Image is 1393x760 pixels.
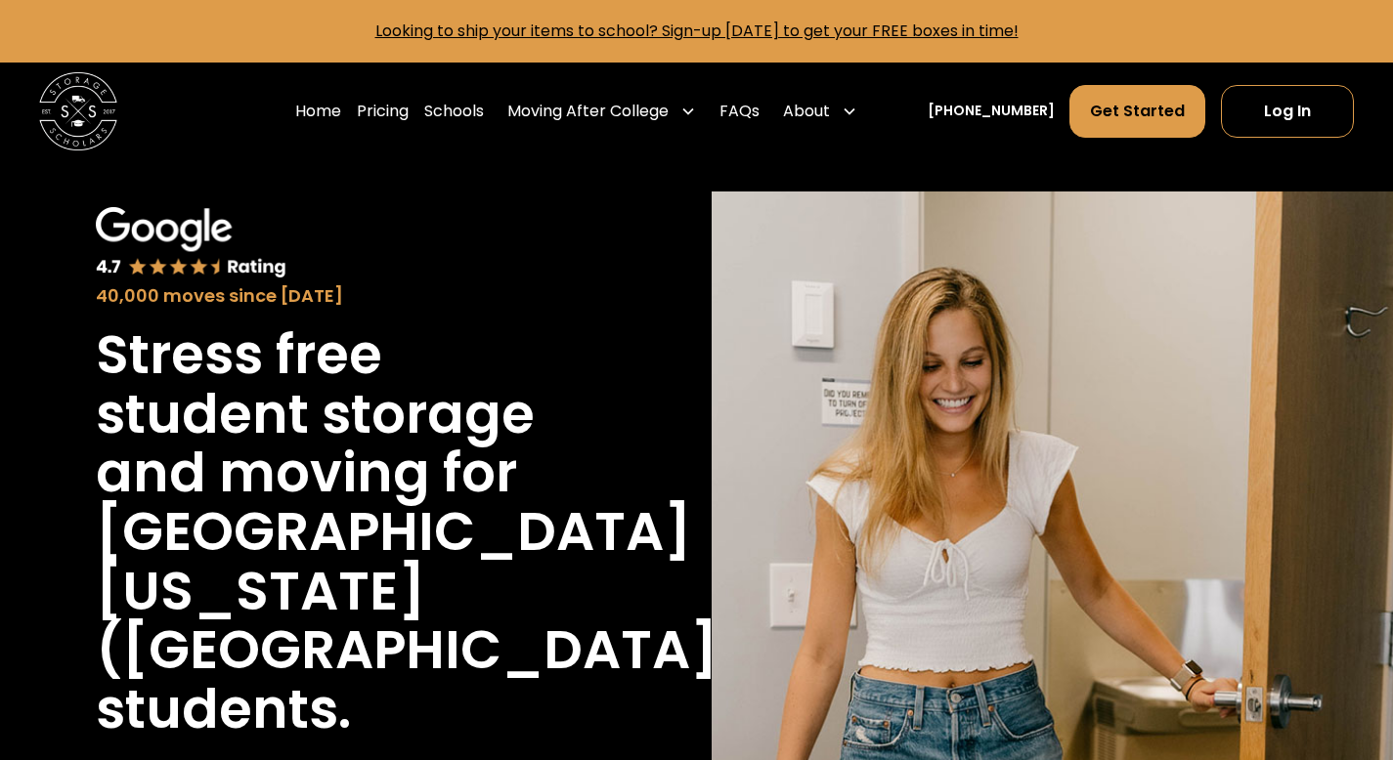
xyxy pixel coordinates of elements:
[1221,85,1354,138] a: Log In
[357,84,409,139] a: Pricing
[1069,85,1205,138] a: Get Started
[783,100,830,123] div: About
[39,72,117,150] img: Storage Scholars main logo
[295,84,341,139] a: Home
[96,283,587,310] div: 40,000 moves since [DATE]
[775,84,865,139] div: About
[96,207,287,280] img: Google 4.7 star rating
[500,84,704,139] div: Moving After College
[375,20,1019,42] a: Looking to ship your items to school? Sign-up [DATE] to get your FREE boxes in time!
[507,100,669,123] div: Moving After College
[96,680,351,739] h1: students.
[96,325,587,502] h1: Stress free student storage and moving for
[96,502,744,679] h1: [GEOGRAPHIC_DATA][US_STATE] ([GEOGRAPHIC_DATA])
[424,84,484,139] a: Schools
[928,101,1055,121] a: [PHONE_NUMBER]
[719,84,760,139] a: FAQs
